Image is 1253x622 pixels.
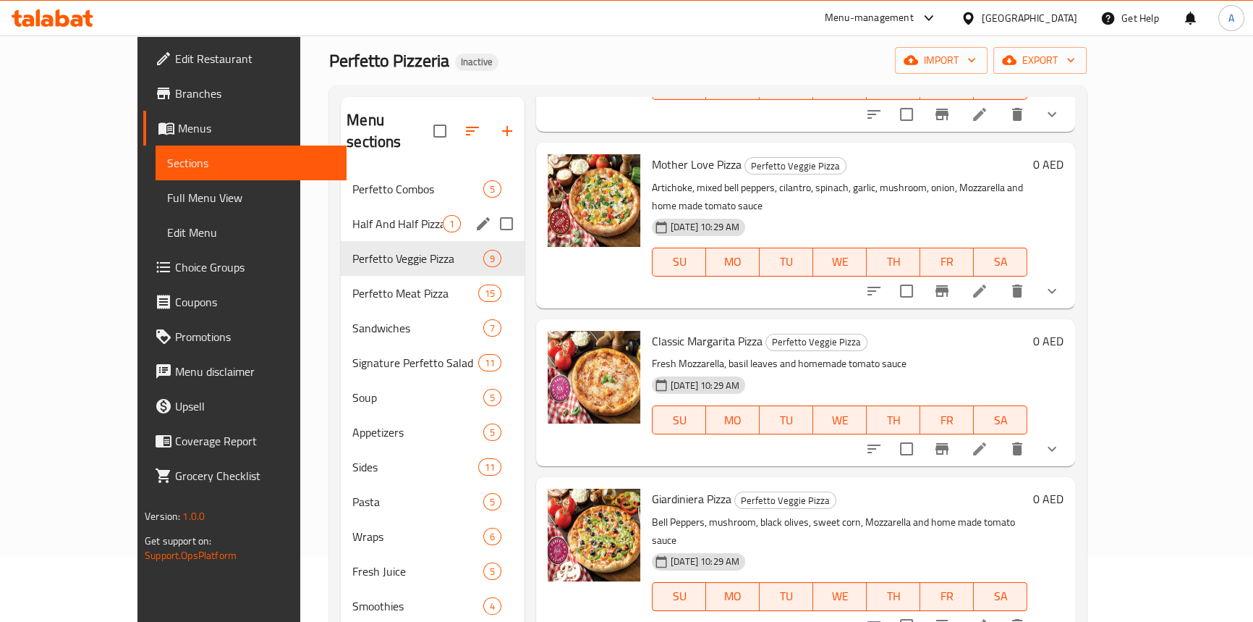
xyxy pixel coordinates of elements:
[143,424,347,458] a: Coverage Report
[925,97,959,132] button: Branch-specific-item
[920,582,974,611] button: FR
[143,76,347,111] a: Branches
[175,328,335,345] span: Promotions
[143,319,347,354] a: Promotions
[819,586,861,607] span: WE
[352,493,483,510] div: Pasta
[819,410,861,431] span: WE
[980,586,1021,607] span: SA
[857,97,891,132] button: sort-choices
[478,285,501,302] div: items
[483,528,501,545] div: items
[760,405,813,434] button: TU
[760,248,813,277] button: TU
[341,172,524,206] div: Perfetto Combos5
[813,405,867,434] button: WE
[167,189,335,206] span: Full Menu View
[813,582,867,611] button: WE
[658,410,700,431] span: SU
[156,215,347,250] a: Edit Menu
[352,597,483,615] span: Smoothies
[652,154,742,175] span: Mother Love Pizza
[920,405,974,434] button: FR
[175,259,335,276] span: Choice Groups
[971,282,988,300] a: Edit menu item
[665,379,745,392] span: [DATE] 10:29 AM
[352,528,483,545] div: Wraps
[548,331,640,424] img: Classic Margarita Pizza
[765,410,807,431] span: TU
[484,600,501,613] span: 4
[867,405,920,434] button: TH
[145,507,180,526] span: Version:
[175,85,335,102] span: Branches
[175,50,335,67] span: Edit Restaurant
[891,434,922,464] span: Select to update
[352,563,483,580] span: Fresh Juice
[143,458,347,493] a: Grocery Checklist
[341,484,524,519] div: Pasta5
[706,248,760,277] button: MO
[478,458,501,476] div: items
[658,586,700,607] span: SU
[920,248,974,277] button: FR
[712,586,754,607] span: MO
[352,215,443,232] span: Half And Half Pizza
[479,356,501,370] span: 11
[974,248,1027,277] button: SA
[813,248,867,277] button: WE
[745,158,846,175] span: Perfetto Veggie Pizza
[472,213,494,235] button: edit
[652,582,706,611] button: SU
[352,285,477,302] div: Perfetto Meat Pizza
[484,426,501,440] span: 5
[484,182,501,196] span: 5
[891,276,922,306] span: Select to update
[156,180,347,215] a: Full Menu View
[891,99,922,130] span: Select to update
[658,251,700,272] span: SU
[974,405,1027,434] button: SA
[665,555,745,568] span: [DATE] 10:29 AM
[352,319,483,337] span: Sandwiches
[706,405,760,434] button: MO
[145,531,211,550] span: Get support on:
[819,251,861,272] span: WE
[1035,97,1069,132] button: show more
[665,220,745,234] span: [DATE] 10:29 AM
[490,114,524,148] button: Add section
[167,224,335,241] span: Edit Menu
[548,489,640,581] img: Giardiniera Pizza
[341,241,524,276] div: Perfetto Veggie Pizza9
[652,513,1027,550] p: Bell Peppers, mushroom, black olives, sweet corn, Mozzarella and home made tomato sauce
[479,287,501,301] span: 15
[765,586,807,607] span: TU
[872,251,914,272] span: TH
[1000,97,1035,132] button: delete
[352,250,483,267] span: Perfetto Veggie Pizza
[906,51,976,70] span: import
[483,319,501,337] div: items
[1033,489,1063,509] h6: 0 AED
[347,109,433,153] h2: Menu sections
[175,293,335,311] span: Coupons
[483,424,501,441] div: items
[484,321,501,335] span: 7
[760,582,813,611] button: TU
[329,44,449,77] span: Perfetto Pizzeria
[1000,274,1035,308] button: delete
[175,363,335,380] span: Menu disclaimer
[1043,106,1061,123] svg: Show Choices
[857,432,891,466] button: sort-choices
[867,248,920,277] button: TH
[971,106,988,123] a: Edit menu item
[926,410,968,431] span: FR
[926,251,968,272] span: FR
[1228,10,1234,26] span: A
[872,586,914,607] span: TH
[352,458,477,476] span: Sides
[734,492,836,509] div: Perfetto Veggie Pizza
[712,410,754,431] span: MO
